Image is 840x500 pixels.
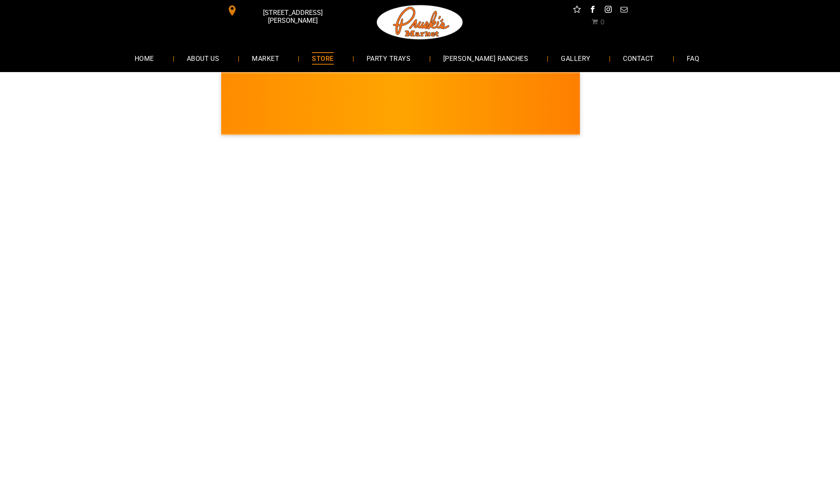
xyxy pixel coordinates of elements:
a: STORE [299,47,346,69]
a: GALLERY [548,47,603,69]
span: 0 [600,18,604,26]
a: [PERSON_NAME] RANCHES [431,47,541,69]
a: FAQ [674,47,712,69]
span: [PERSON_NAME] MARKET [577,109,739,123]
a: MARKET [239,47,292,69]
a: facebook [587,4,598,17]
a: instagram [603,4,614,17]
a: Social network [572,4,582,17]
a: PARTY TRAYS [354,47,423,69]
a: [STREET_ADDRESS][PERSON_NAME] [221,4,348,17]
span: [STREET_ADDRESS][PERSON_NAME] [239,5,346,29]
a: email [619,4,630,17]
a: HOME [122,47,167,69]
a: CONTACT [611,47,666,69]
a: ABOUT US [174,47,232,69]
